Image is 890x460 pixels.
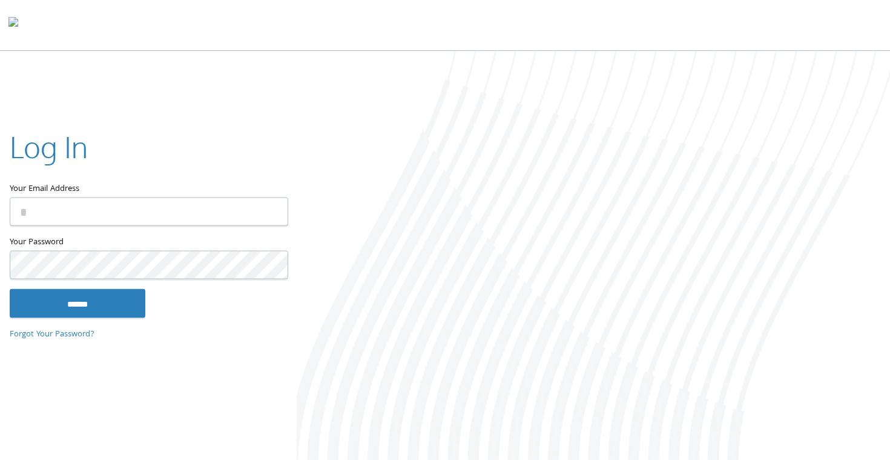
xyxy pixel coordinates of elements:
[264,204,279,219] keeper-lock: Open Keeper Popup
[10,328,94,341] a: Forgot Your Password?
[10,127,88,167] h2: Log In
[264,258,279,272] keeper-lock: Open Keeper Popup
[8,13,18,37] img: todyl-logo-dark.svg
[10,235,287,250] label: Your Password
